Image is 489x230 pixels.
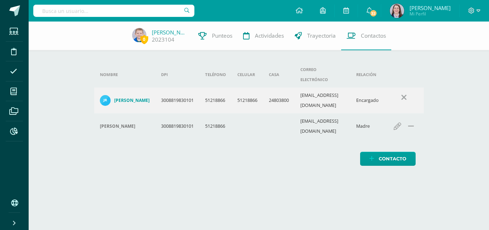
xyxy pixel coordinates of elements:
[263,62,295,88] th: Casa
[341,22,391,50] a: Contactos
[350,62,384,88] th: Relación
[33,5,194,17] input: Busca un usuario...
[350,88,384,113] td: Encargado
[369,9,377,17] span: 32
[263,88,295,113] td: 24803800
[410,4,451,11] span: [PERSON_NAME]
[100,95,111,106] img: 9518f7aca62e01ce139ebec1043b17c9.png
[155,113,199,139] td: 3008819830101
[152,36,174,43] a: 2023104
[295,113,350,139] td: [EMAIL_ADDRESS][DOMAIN_NAME]
[212,32,232,39] span: Punteos
[361,32,386,39] span: Contactos
[199,62,232,88] th: Teléfono
[255,32,284,39] span: Actividades
[155,62,199,88] th: DPI
[155,88,199,113] td: 3008819830101
[232,62,263,88] th: Celular
[152,29,188,36] a: [PERSON_NAME]
[289,22,341,50] a: Trayectoria
[140,35,148,44] span: 0
[379,152,406,165] span: Contacto
[295,62,350,88] th: Correo electrónico
[410,11,451,17] span: Mi Perfil
[193,22,238,50] a: Punteos
[100,95,150,106] a: [PERSON_NAME]
[232,88,263,113] td: 51218866
[94,62,155,88] th: Nombre
[295,88,350,113] td: [EMAIL_ADDRESS][DOMAIN_NAME]
[238,22,289,50] a: Actividades
[100,123,135,129] h4: [PERSON_NAME]
[132,28,146,42] img: 615d9db59ea32a1a413a76afab3f965f.png
[390,4,404,18] img: 46637be256d535e9256e21443625f59e.png
[199,88,232,113] td: 51218866
[100,123,150,129] div: Jenifer Ramírez
[199,113,232,139] td: 51218866
[114,98,150,103] h4: [PERSON_NAME]
[307,32,336,39] span: Trayectoria
[350,113,384,139] td: Madre
[360,152,416,166] a: Contacto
